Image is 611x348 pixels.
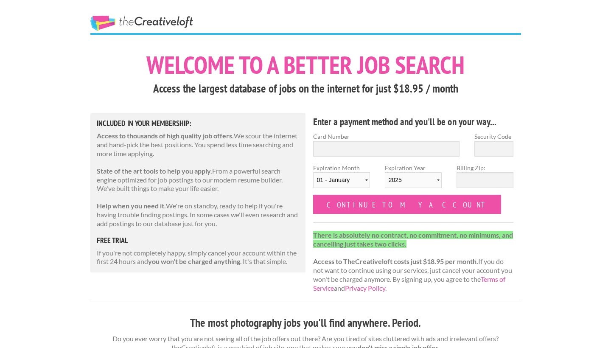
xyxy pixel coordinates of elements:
[313,115,514,129] h4: Enter a payment method and you'll be on your way...
[90,81,521,97] h3: Access the largest database of jobs on the internet for just $18.95 / month
[385,163,442,195] label: Expiration Year
[313,132,460,141] label: Card Number
[97,202,166,210] strong: Help when you need it.
[97,249,300,267] p: If you're not completely happy, simply cancel your account within the first 24 hours and . It's t...
[97,132,234,140] strong: Access to thousands of high quality job offers.
[97,132,300,158] p: We scour the internet and hand-pick the best positions. You spend less time searching and more ti...
[474,132,513,141] label: Security Code
[97,237,300,244] h5: free trial
[313,163,370,195] label: Expiration Month
[148,257,240,265] strong: you won't be charged anything
[90,53,521,77] h1: Welcome to a better job search
[313,195,502,214] input: Continue to my account
[97,202,300,228] p: We're on standby, ready to help if you're having trouble finding postings. In some cases we'll ev...
[313,231,514,293] p: If you do not want to continue using our services, just cancel your account you won't be charged ...
[313,172,370,188] select: Expiration Month
[97,167,212,175] strong: State of the art tools to help you apply.
[97,167,300,193] p: From a powerful search engine optimized for job postings to our modern resume builder. We've buil...
[313,231,513,248] strong: There is absolutely no contract, no commitment, no minimums, and cancelling just takes two clicks.
[313,257,478,265] strong: Access to TheCreativeloft costs just $18.95 per month.
[313,275,505,292] a: Terms of Service
[97,120,300,127] h5: Included in Your Membership:
[385,172,442,188] select: Expiration Year
[90,315,521,331] h3: The most photography jobs you'll find anywhere. Period.
[90,16,193,31] a: The Creative Loft
[457,163,513,172] label: Billing Zip:
[345,284,385,292] a: Privacy Policy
